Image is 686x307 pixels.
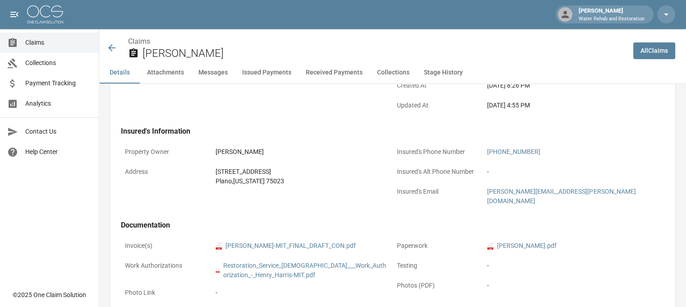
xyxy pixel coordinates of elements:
div: [STREET_ADDRESS] [216,167,389,177]
p: Created At [393,77,483,94]
a: pdf[PERSON_NAME].pdf [487,241,557,251]
button: Issued Payments [235,62,299,84]
h4: Documentation [121,221,664,230]
nav: breadcrumb [128,36,626,47]
h2: [PERSON_NAME] [143,47,626,60]
div: - [487,261,660,270]
a: [PERSON_NAME][EMAIL_ADDRESS][PERSON_NAME][DOMAIN_NAME] [487,188,635,205]
a: pdfRestoration_Service_[DEMOGRAPHIC_DATA]___Work_Authorization_-_Henry_Harris-MIT.pdf [216,261,389,280]
div: anchor tabs [99,62,686,84]
span: Collections [25,58,92,68]
p: Water Rehab and Restoration [579,15,645,23]
p: Address [121,163,212,181]
p: Paperwork [393,237,483,255]
button: Stage History [417,62,470,84]
div: [PERSON_NAME] [216,147,389,157]
p: Testing [393,257,483,274]
a: AllClaims [633,42,675,59]
button: Collections [370,62,417,84]
div: - [216,288,389,298]
span: Payment Tracking [25,79,92,88]
a: Claims [128,37,150,46]
div: - [487,281,660,290]
img: ocs-logo-white-transparent.png [27,5,63,23]
span: Contact Us [25,127,92,136]
div: © 2025 One Claim Solution [13,290,86,299]
span: Analytics [25,99,92,108]
div: [DATE] 8:26 PM [487,81,660,90]
p: Insured's Phone Number [393,143,483,161]
p: Invoice(s) [121,237,212,255]
p: Work Authorizations [121,257,212,274]
p: Insured's Alt Phone Number [393,163,483,181]
p: Property Owner [121,143,212,161]
span: Help Center [25,147,92,157]
h4: Insured's Information [121,127,664,136]
a: pdf[PERSON_NAME]-MIT_FINAL_DRAFT_CON.pdf [216,241,356,251]
p: Photo Link [121,284,212,302]
div: - [487,167,660,177]
div: Plano , [US_STATE] 75023 [216,177,389,186]
p: Updated At [393,97,483,114]
div: [DATE] 4:55 PM [487,101,660,110]
div: [PERSON_NAME] [575,6,648,23]
button: open drawer [5,5,23,23]
span: Claims [25,38,92,47]
button: Messages [191,62,235,84]
button: Attachments [140,62,191,84]
a: [PHONE_NUMBER] [487,148,540,155]
p: Insured's Email [393,183,483,200]
button: Details [99,62,140,84]
button: Received Payments [299,62,370,84]
p: Photos (PDF) [393,277,483,294]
